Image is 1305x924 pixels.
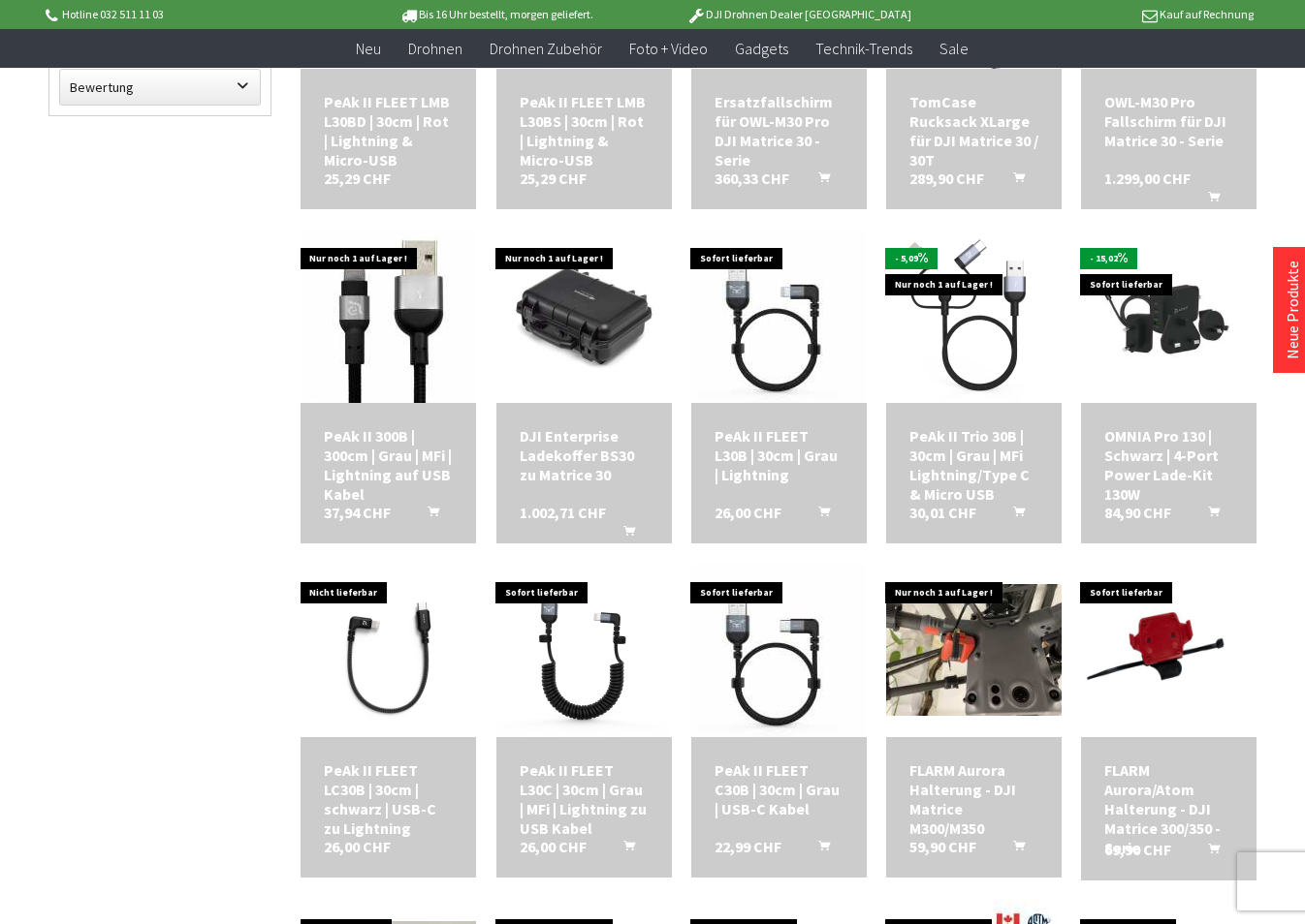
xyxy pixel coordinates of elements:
a: PeAk II Trio 30B | 30cm | Grau | MFi Lightning/Type C & Micro USB 30,01 CHF In den Warenkorb [909,426,1038,504]
button: In den Warenkorb [990,169,1036,194]
a: Foto + Video [616,29,721,69]
span: Drohnen [408,39,462,58]
button: In den Warenkorb [990,503,1036,528]
a: DJI Enterprise Ladekoffer BS30 zu Matrice 30 1.002,71 CHF In den Warenkorb [520,426,649,484]
a: Neu [342,29,395,69]
span: 25,29 CHF [520,169,587,188]
div: Ersatzfallschirm für OWL-M30 Pro DJI Matrice 30 - Serie [715,92,843,169]
img: FLARM Aurora Halterung - DJI Matrice M300/M350 [886,584,1062,716]
a: PeAk II FLEET LMB L30BD | 30cm | Rot | Lightning & Micro-USB 25,29 CHF [324,92,453,169]
div: PeAk II Trio 30B | 30cm | Grau | MFi Lightning/Type C & Micro USB [909,426,1038,504]
label: Bewertung [60,70,260,105]
img: PeAk II FLEET L30B | 30cm | Grau | Lightning [691,229,866,403]
button: In den Warenkorb [1185,840,1231,865]
span: Sale [939,39,969,58]
span: 22,99 CHF [715,837,781,856]
button: In den Warenkorb [795,503,842,528]
a: Sale [926,29,982,69]
a: PeAk II FLEET L30B | 30cm | Grau | Lightning 26,00 CHF In den Warenkorb [715,426,843,484]
button: In den Warenkorb [990,837,1036,862]
span: Technik-Trends [815,39,912,58]
p: Kauf auf Rechnung [950,3,1253,26]
a: FLARM Aurora/Atom Halterung - DJI Matrice 300/350 - Serie 69,90 CHF In den Warenkorb [1104,760,1233,857]
span: 26,00 CHF [324,837,391,856]
img: DJI Enterprise Ladekoffer BS30 zu Matrice 30 [496,261,672,371]
button: In den Warenkorb [404,503,451,528]
p: DJI Drohnen Dealer [GEOGRAPHIC_DATA] [648,3,950,26]
button: In den Warenkorb [600,522,647,547]
span: 26,00 CHF [715,503,781,522]
span: 1.299,00 CHF [1104,169,1191,188]
div: PeAk II FLEET LC30B | 30cm | schwarz | USB-C zu Lightning [324,760,453,838]
button: In den Warenkorb [795,837,842,862]
a: TomCase Rucksack XLarge für DJI Matrice 30 / 30T 289,90 CHF In den Warenkorb [909,92,1038,169]
span: Gadgets [735,39,788,58]
div: PeAk II FLEET LMB L30BS | 30cm | Rot | Lightning & Micro-USB [520,92,649,169]
div: FLARM Aurora Halterung - DJI Matrice M300/M350 [909,760,1038,838]
a: Ersatzfallschirm für OWL-M30 Pro DJI Matrice 30 - Serie 360,33 CHF In den Warenkorb [715,92,843,169]
a: PeAk II FLEET L30C | 30cm | Grau | MFi | Lightning zu USB Kabel 26,00 CHF In den Warenkorb [520,760,649,838]
a: PeAk II FLEET LMB L30BS | 30cm | Rot | Lightning & Micro-USB 25,29 CHF [520,92,649,169]
img: PeAk II FLEET C30B | 30cm | Grau | USB-C Kabel [691,563,866,737]
span: 25,29 CHF [324,169,391,188]
span: Foto + Video [629,39,708,58]
a: OMNIA Pro 130 | Schwarz | 4-Port Power Lade-Kit 130W 84,90 CHF In den Warenkorb [1104,426,1233,504]
div: PeAk II FLEET L30C | 30cm | Grau | MFi | Lightning zu USB Kabel [520,760,649,838]
a: PeAk II 300B | 300cm | Grau | MFi | Lightning auf USB Kabel 37,94 CHF In den Warenkorb [324,426,453,504]
span: Neu [356,39,381,58]
button: In den Warenkorb [1185,503,1231,528]
span: 37,94 CHF [324,503,391,522]
div: FLARM Aurora/Atom Halterung - DJI Matrice 300/350 - Serie [1104,760,1233,857]
button: In den Warenkorb [1185,188,1231,213]
a: Neue Produkte [1283,261,1302,359]
a: Drohnen [395,29,476,69]
p: Hotline 032 511 11 03 [42,3,344,26]
p: Bis 16 Uhr bestellt, morgen geliefert. [344,3,647,26]
div: PeAk II FLEET L30B | 30cm | Grau | Lightning [715,426,843,484]
a: Technik-Trends [802,29,926,69]
span: 26,00 CHF [520,837,587,856]
div: OMNIA Pro 130 | Schwarz | 4-Port Power Lade-Kit 130W [1104,426,1233,504]
a: Drohnen Zubehör [476,29,616,69]
button: In den Warenkorb [600,837,647,862]
span: 360,33 CHF [715,169,789,188]
div: OWL-M30 Pro Fallschirm für DJI Matrice 30 - Serie [1104,92,1233,150]
a: Gadgets [721,29,802,69]
a: OWL-M30 Pro Fallschirm für DJI Matrice 30 - Serie 1.299,00 CHF In den Warenkorb [1104,92,1233,150]
a: PeAk II FLEET LC30B | 30cm | schwarz | USB-C zu Lightning 26,00 CHF [324,760,453,838]
div: DJI Enterprise Ladekoffer BS30 zu Matrice 30 [520,426,649,484]
img: OMNIA Pro 130 | Schwarz | 4-Port Power Lade-Kit 130W [1081,262,1257,368]
div: PeAk II FLEET C30B | 30cm | Grau | USB-C Kabel [715,760,843,818]
span: 69,90 CHF [1104,840,1171,859]
span: 84,90 CHF [1104,503,1171,522]
img: PeAk II Trio 30B | 30cm | Grau | MFi Lightning/Type C & Micro USB [886,229,1061,403]
div: PeAk II 300B | 300cm | Grau | MFi | Lightning auf USB Kabel [324,426,453,504]
div: PeAk II FLEET LMB L30BD | 30cm | Rot | Lightning & Micro-USB [324,92,453,169]
span: 59,90 CHF [909,837,976,856]
img: FLARM Aurora/Atom Halterung - DJI Matrice 300/350 - Serie [1081,576,1257,723]
img: PeAk II 300B | 300cm | Grau | MFi | Lightning auf USB Kabel [302,229,476,403]
img: PeAk II FLEET L30C | 30cm | Grau | MFi | Lightning zu USB Kabel [496,563,671,737]
span: 30,01 CHF [909,503,976,522]
span: Drohnen Zubehör [490,39,602,58]
span: 289,90 CHF [909,169,984,188]
a: FLARM Aurora Halterung - DJI Matrice M300/M350 59,90 CHF In den Warenkorb [909,760,1038,838]
img: PeAk II FLEET LC30B | 30cm | schwarz | USB-C zu Lightning [302,563,476,737]
a: PeAk II FLEET C30B | 30cm | Grau | USB-C Kabel 22,99 CHF In den Warenkorb [715,760,843,818]
span: 1.002,71 CHF [520,503,606,522]
button: In den Warenkorb [795,169,842,194]
div: TomCase Rucksack XLarge für DJI Matrice 30 / 30T [909,92,1038,169]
